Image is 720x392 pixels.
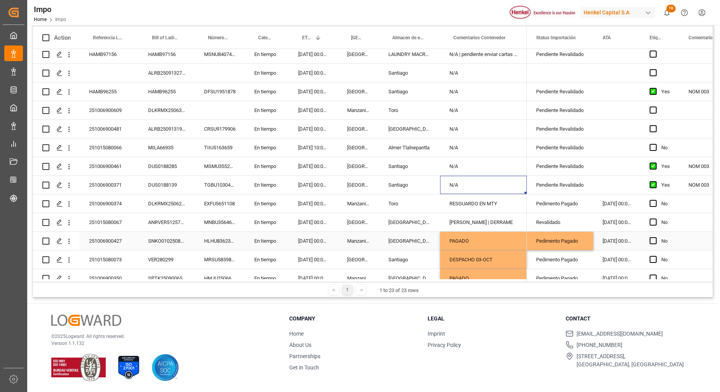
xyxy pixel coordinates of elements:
div: Santiago [379,82,440,101]
div: SNKO010250808399 [139,232,195,250]
div: Pendiente Revalidado [536,157,584,175]
div: Press SPACE to select this row. [33,250,527,269]
span: Categoría [258,35,273,40]
div: Pedimento Pagado [536,232,584,250]
span: Status Importación [536,35,576,40]
div: HAMB97156 [139,45,195,63]
div: 251006900461 [80,157,139,175]
div: DFSU1951878 [195,82,245,101]
div: Press SPACE to select this row. [33,232,527,250]
div: En tiempo [245,194,289,213]
div: 251006900374 [80,194,139,213]
div: En tiempo [245,138,289,157]
div: 251015080066 [80,138,139,157]
div: LAUNDRY MACRO CEDIS TOLUCA/ ALMACEN DE MATERIA PRIMA [379,45,440,63]
div: MILA66935 [139,138,195,157]
a: Home [289,331,304,337]
div: En tiempo [245,120,289,138]
div: [GEOGRAPHIC_DATA] [338,82,379,101]
div: [DATE] 00:00:00 [289,45,338,63]
span: Bill of Lading Number [152,35,178,40]
span: Etiquetado? [650,35,663,40]
div: 1 [343,285,352,295]
div: Press SPACE to select this row. [33,120,527,138]
div: [DATE] 00:00:00 [289,250,338,269]
div: Almer Tlalnepantla [379,138,440,157]
div: [DATE] 10:00:00 [289,138,338,157]
div: [GEOGRAPHIC_DATA] [338,45,379,63]
div: 251015080067 [80,213,139,231]
div: Pendiente Revalidado [536,120,584,138]
div: No [661,269,670,287]
a: Imprint [428,331,445,337]
div: [DATE] 00:00:00 [593,213,640,231]
h3: Company [289,315,418,323]
div: [DATE] 00:00:00 [289,101,338,119]
span: [GEOGRAPHIC_DATA] - Locode [351,35,363,40]
div: EXFU5651108 [195,194,245,213]
div: Manzanillo [338,194,379,213]
a: Get in Touch [289,364,319,371]
div: [PERSON_NAME] | DERRAME [440,213,527,231]
div: En tiempo [245,250,289,269]
div: Impo [34,3,66,15]
span: [PHONE_NUMBER] [577,341,622,349]
div: [DATE] 00:00:00 [289,64,338,82]
div: 251006900371 [80,176,139,194]
div: HAMB97156 [80,45,139,63]
div: [DATE] 00:00:00 [289,213,338,231]
div: DESPACHO 03-OCT [440,250,527,269]
a: Home [34,17,47,22]
div: N/A [440,120,527,138]
span: Número de Contenedor [208,35,229,40]
div: [GEOGRAPHIC_DATA] [379,232,440,250]
div: 251006900609 [80,101,139,119]
div: HAMB96255 [139,82,195,101]
span: Referencia Leschaco [93,35,122,40]
div: Toro [379,101,440,119]
div: [DATE] 00:00:00 [593,250,640,269]
div: En tiempo [245,269,289,287]
div: No [661,251,670,269]
p: © 2025 Logward. All rights reserved. [51,333,270,340]
div: Press SPACE to select this row. [33,101,527,120]
div: Press SPACE to select this row. [33,269,527,288]
p: Version 1.1.132 [51,340,270,347]
div: Yes [661,176,670,194]
div: 1 to 23 of 23 rows [379,287,419,294]
div: Press SPACE to select this row. [33,82,527,101]
div: DUS0188139 [139,176,195,194]
div: Santiago [379,250,440,269]
div: [GEOGRAPHIC_DATA] [338,176,379,194]
div: En tiempo [245,157,289,175]
div: MSMU3552118 [195,157,245,175]
div: N/A [440,176,527,194]
div: DLKRMX2506362 [139,101,195,119]
div: N/A [440,138,527,157]
div: [DATE] 00:00:00 [289,157,338,175]
div: Press SPACE to select this row. [33,157,527,176]
div: Pendiente Revalidado [536,139,584,157]
div: Pedimento Pagado [536,269,584,287]
div: VER280299 [139,250,195,269]
div: TIIU5163659 [195,138,245,157]
div: Revalidado [536,213,584,231]
div: Manzanillo [338,101,379,119]
h3: Legal [428,315,556,323]
img: ISO 27001 Certification [115,354,142,381]
div: No [661,232,670,250]
div: Press SPACE to select this row. [33,64,527,82]
div: No [661,195,670,213]
div: Press SPACE to select this row. [33,176,527,194]
div: Santiago [379,64,440,82]
a: Partnerships [289,353,320,359]
div: [GEOGRAPHIC_DATA] [379,269,440,287]
div: [DATE] 00:00:00 [289,176,338,194]
div: En tiempo [245,45,289,63]
div: N/A [440,82,527,101]
img: Logward Logo [51,315,121,326]
div: SPTK25090065 [139,269,195,287]
div: Pendiente Revalidado [536,45,584,63]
